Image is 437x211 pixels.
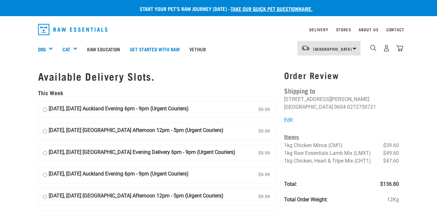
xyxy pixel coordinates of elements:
li: 0272750721 [347,104,376,110]
span: $49.60 [383,149,399,157]
input: [DATE], [DATE] [GEOGRAPHIC_DATA] Afternoon 12pm - 5pm (Urgent Couriers) $9.99 [43,192,47,202]
h4: Items [284,132,399,142]
a: Dog [38,45,46,53]
h1: Available Delivery Slots. [38,70,276,82]
strong: Total: [284,181,297,187]
h5: This Week [38,90,276,96]
span: [GEOGRAPHIC_DATA] [313,48,352,50]
span: $39.60 [383,142,399,149]
strong: Total Order Weight: [284,196,328,203]
a: Stores [336,28,351,31]
a: Cat [63,45,70,53]
span: $9.99 [257,126,271,136]
input: [DATE], [DATE] Auckland Evening 6pm - 9pm (Urgent Couriers) $9.99 [43,170,47,180]
span: $136.80 [380,180,399,188]
strong: [DATE], [DATE] Auckland Evening 6pm - 9pm (Urgent Couriers) [49,170,189,180]
span: $9.99 [257,170,271,180]
strong: [DATE], [DATE] Auckland Evening 6pm - 9pm (Urgent Couriers) [49,105,189,115]
a: take our quick pet questionnaire. [231,7,313,10]
span: 1kg Chicken Mince (CM1) [284,142,343,148]
strong: [DATE], [DATE] [GEOGRAPHIC_DATA] Evening Delivery 6pm - 9pm (Urgent Couriers) [49,148,235,158]
img: home-icon@2x.png [396,45,403,52]
strong: [DATE], [DATE] [GEOGRAPHIC_DATA] Afternoon 12pm - 5pm (Urgent Couriers) [49,192,223,202]
nav: dropdown navigation [33,21,404,38]
img: Raw Essentials Logo [38,24,108,35]
li: [STREET_ADDRESS][PERSON_NAME] [284,96,369,102]
a: Raw Education [82,36,125,62]
input: [DATE], [DATE] [GEOGRAPHIC_DATA] Evening Delivery 6pm - 9pm (Urgent Couriers) $9.99 [43,148,47,158]
input: [DATE], [DATE] Auckland Evening 6pm - 9pm (Urgent Couriers) $9.99 [43,105,47,115]
a: Edit [284,117,293,123]
img: user.png [383,45,390,52]
input: [DATE], [DATE] [GEOGRAPHIC_DATA] Afternoon 12pm - 5pm (Urgent Couriers) $9.99 [43,126,47,136]
span: 1kg Raw Essentials Lamb Mix (LMX1) [284,150,371,156]
a: Get started with Raw [125,36,184,62]
span: 1kg Chicken, Heart & Tripe Mix (CHT1) [284,158,371,164]
h3: Order Review [284,70,399,80]
a: About Us [359,28,378,31]
span: $9.99 [257,192,271,202]
span: 12Kg [387,196,399,204]
span: $47.60 [383,157,399,165]
a: Contact [386,28,404,31]
img: van-moving.png [301,45,310,51]
span: $9.99 [257,148,271,158]
img: home-icon-1@2x.png [370,45,376,51]
a: Vethub [184,36,211,62]
a: Delivery [309,28,328,31]
strong: [DATE], [DATE] [GEOGRAPHIC_DATA] Afternoon 12pm - 5pm (Urgent Couriers) [49,126,223,136]
h4: Shipping to [284,85,399,95]
span: $9.99 [257,105,271,115]
li: [GEOGRAPHIC_DATA] 0604 [284,104,346,110]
